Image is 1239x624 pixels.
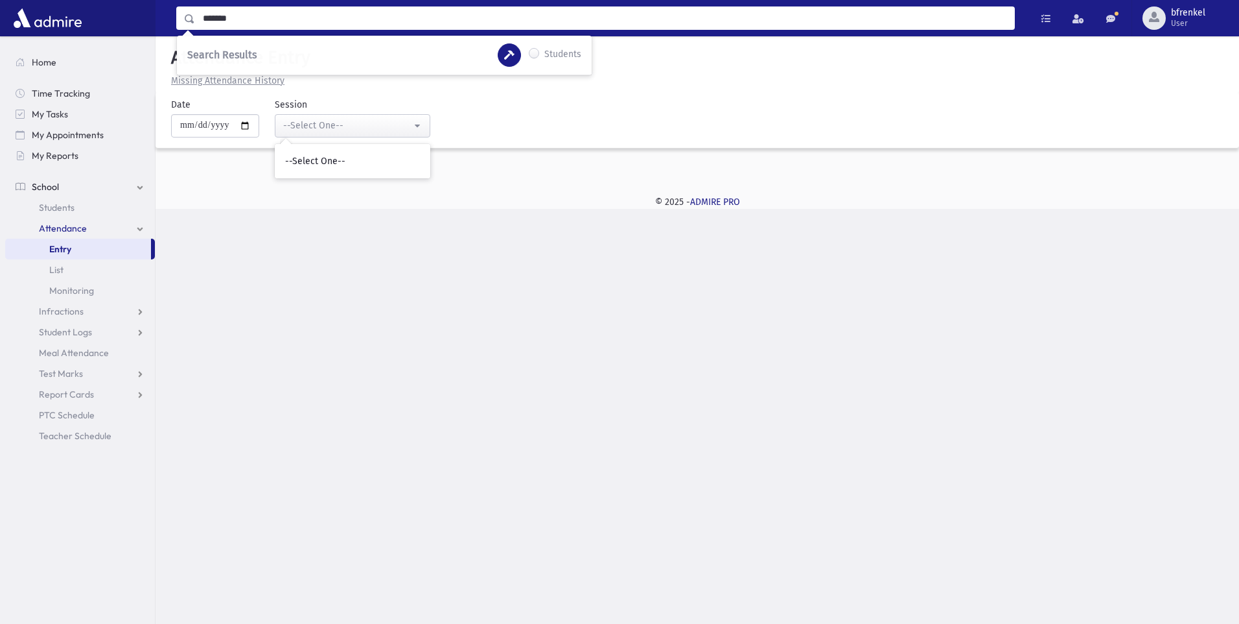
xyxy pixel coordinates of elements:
span: My Reports [32,150,78,162]
label: Students [544,47,581,63]
div: © 2025 - [176,195,1218,209]
a: Monitoring [5,280,155,301]
a: Student Logs [5,322,155,342]
a: ADMIRE PRO [690,197,740,208]
span: --Select One-- [285,155,345,168]
a: Entry [5,239,151,259]
a: School [5,176,155,197]
label: Date [171,98,191,112]
span: My Appointments [32,129,104,141]
span: Monitoring [49,285,94,296]
a: Time Tracking [5,83,155,104]
a: My Tasks [5,104,155,125]
span: Students [39,202,75,213]
span: PTC Schedule [39,409,95,421]
span: Teacher Schedule [39,430,111,442]
a: List [5,259,155,280]
input: Search [195,6,1014,30]
a: Home [5,52,155,73]
label: Session [275,98,307,112]
span: Entry [49,243,71,255]
span: bfrenkel [1171,8,1205,18]
a: Infractions [5,301,155,322]
a: Report Cards [5,384,155,405]
span: Meal Attendance [39,347,109,359]
span: Attendance [39,222,87,234]
img: AdmirePro [10,5,85,31]
a: Attendance [5,218,155,239]
h5: Attendance Entry [166,47,1229,69]
span: Report Cards [39,389,94,400]
span: User [1171,18,1205,29]
a: Students [5,197,155,218]
a: Teacher Schedule [5,426,155,446]
a: Meal Attendance [5,342,155,363]
div: --Select One-- [283,119,411,132]
u: Missing Attendance History [171,75,284,86]
span: Home [32,56,56,68]
span: Search Results [187,49,257,61]
span: List [49,264,64,276]
span: Test Marks [39,368,83,379]
span: Infractions [39,306,84,317]
span: Time Tracking [32,88,90,99]
a: Test Marks [5,363,155,384]
span: School [32,181,59,193]
a: Missing Attendance History [166,75,284,86]
button: --Select One-- [275,114,430,138]
a: PTC Schedule [5,405,155,426]
a: My Reports [5,145,155,166]
span: My Tasks [32,108,68,120]
span: Student Logs [39,326,92,338]
a: My Appointments [5,125,155,145]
